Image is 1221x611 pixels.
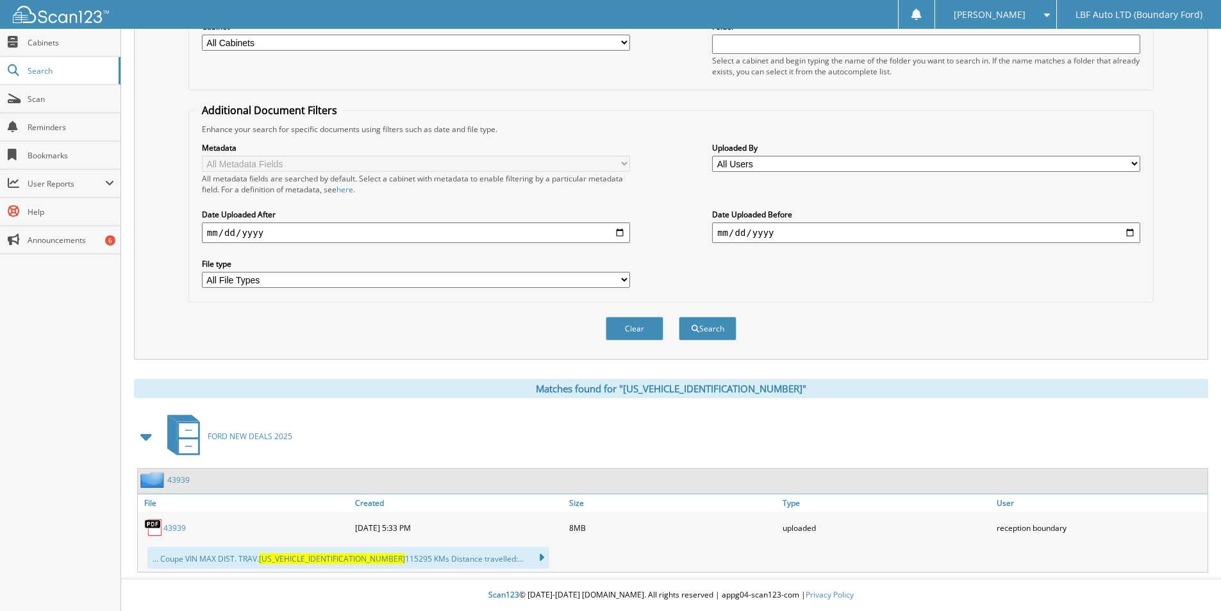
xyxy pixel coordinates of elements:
a: here [336,184,353,195]
span: Cabinets [28,37,114,48]
legend: Additional Document Filters [195,103,344,117]
span: FORD NEW DEALS 2025 [208,431,292,442]
a: Privacy Policy [806,589,854,600]
label: Uploaded By [712,142,1140,153]
span: Scan123 [488,589,519,600]
a: FORD NEW DEALS 2025 [160,411,292,462]
button: Clear [606,317,663,340]
div: Matches found for "[US_VEHICLE_IDENTIFICATION_NUMBER]" [134,379,1208,398]
span: LBF Auto LTD (Boundary Ford) [1076,11,1202,19]
span: Bookmarks [28,150,114,161]
a: Type [779,494,993,512]
div: © [DATE]-[DATE] [DOMAIN_NAME]. All rights reserved | appg04-scan123-com | [121,580,1221,611]
a: User [993,494,1208,512]
label: Date Uploaded Before [712,209,1140,220]
div: uploaded [779,515,993,540]
label: Date Uploaded After [202,209,630,220]
span: User Reports [28,178,105,189]
div: Select a cabinet and begin typing the name of the folder you want to search in. If the name match... [712,55,1140,77]
div: ... Coupe VIN MAX DIST. TRAV. 115295 KMs Distance travelled:... [147,547,549,569]
div: 8MB [566,515,780,540]
div: Enhance your search for specific documents using filters such as date and file type. [195,124,1147,135]
label: Metadata [202,142,630,153]
a: Size [566,494,780,512]
label: File type [202,258,630,269]
span: Announcements [28,235,114,246]
a: Created [352,494,566,512]
span: [PERSON_NAME] [954,11,1026,19]
button: Search [679,317,736,340]
div: 6 [105,235,115,246]
span: Scan [28,94,114,105]
iframe: Chat Widget [1157,549,1221,611]
a: File [138,494,352,512]
div: reception boundary [993,515,1208,540]
a: 43939 [167,474,190,485]
div: All metadata fields are searched by default. Select a cabinet with metadata to enable filtering b... [202,173,630,195]
img: folder2.png [140,472,167,488]
a: 43939 [163,523,186,533]
img: PDF.png [144,518,163,537]
input: start [202,222,630,243]
span: Help [28,206,114,217]
img: scan123-logo-white.svg [13,6,109,23]
span: [US_VEHICLE_IDENTIFICATION_NUMBER] [259,553,405,564]
div: [DATE] 5:33 PM [352,515,566,540]
span: Search [28,65,112,76]
input: end [712,222,1140,243]
span: Reminders [28,122,114,133]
